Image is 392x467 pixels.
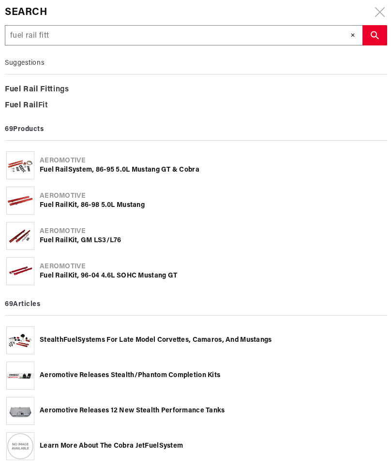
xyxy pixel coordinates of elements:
[40,165,386,175] div: System, 86-95 5.0L Mustang GT & Cobra
[7,192,34,210] img: Fuel Rail Kit, 86-98 5.0L Mustang
[7,265,34,277] img: Fuel Rail Kit, 96-04 4.6L SOHC Mustang GT
[63,336,77,344] b: Fuel
[7,157,34,175] img: Fuel Rail System, 86-95 5.0L Mustang GT & Cobra
[40,441,386,451] div: Learn more about the Cobra Jet System
[7,373,34,379] img: Aeromotive Releases Stealth/Phantom Completion Kits
[55,272,68,279] b: Rail
[23,102,38,109] b: Rail
[5,301,41,308] b: 69 Articles
[40,271,386,281] div: Kit, 96-04 4.6L SOHC Mustang GT
[40,272,54,279] b: Fuel
[5,82,387,98] div: ings
[40,227,386,236] div: Aeromotive
[40,406,386,416] div: Aeromotive Releases 12 New Stealth Performance Tanks
[7,227,34,245] img: Fuel Rail Kit, GM LS3/L76
[145,442,159,450] b: Fuel
[40,371,386,380] div: Aeromotive Releases Stealth/Phantom Completion Kits
[5,26,362,46] input: Search by Part Number, Category or Keyword
[5,86,21,93] b: Fuel
[40,166,54,174] b: Fuel
[5,5,387,20] div: Search
[5,102,21,109] b: Fuel
[7,332,34,350] img: Stealth Fuel Systems for Late Model Corvettes, Camaros, and Mustangs
[5,126,44,133] b: 69 Products
[7,402,34,421] img: Aeromotive Releases 12 New Stealth Performance Tanks
[40,236,386,246] div: Kit, GM LS3/L76
[40,201,386,210] div: Kit, 86-98 5.0L Mustang
[55,166,68,174] b: Rail
[40,262,386,272] div: Aeromotive
[23,86,38,93] b: Rail
[55,237,68,244] b: Rail
[40,191,386,201] div: Aeromotive
[40,336,386,345] div: Stealth Systems for Late Model Corvettes, Camaros, and Mustangs
[40,156,386,166] div: Aeromotive
[350,31,356,40] span: ✕
[40,86,53,93] b: Fitt
[7,433,34,460] img: Learn more about the Cobra Jet Fuel System
[362,25,387,45] button: search button
[40,202,54,209] b: Fuel
[40,237,54,244] b: Fuel
[55,202,68,209] b: Rail
[5,55,387,74] div: Suggestions
[5,98,387,114] div: Fit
